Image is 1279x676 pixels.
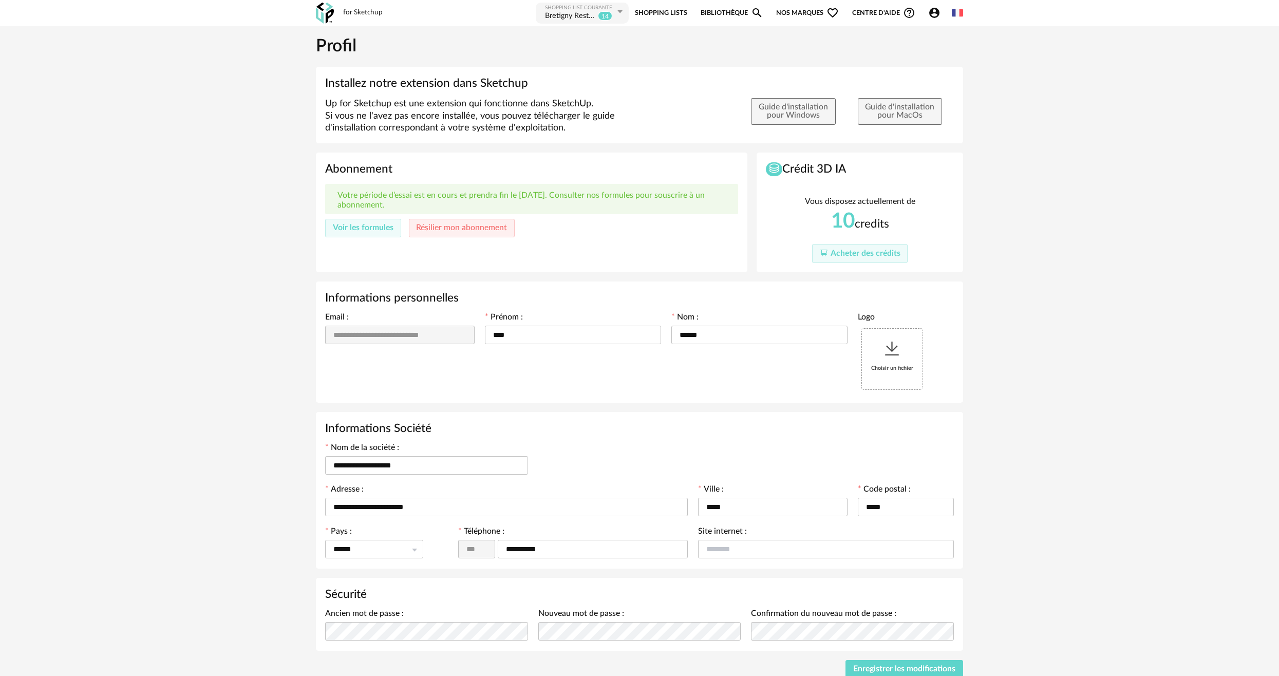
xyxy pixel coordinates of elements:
[416,223,507,232] span: Résilier mon abonnement
[858,98,943,125] button: Guide d'installationpour MacOs
[325,610,404,620] label: Ancien mot de passe :
[751,7,763,19] span: Magnify icon
[545,5,615,11] div: Shopping List courante
[698,528,747,538] label: Site internet :
[316,35,963,58] h1: Profil
[337,191,726,210] p: Votre période d’essai est en cours et prendra fin le [DATE]. Consulter nos formules pour souscrir...
[858,110,943,120] a: Guide d'installationpour MacOs
[538,610,624,620] label: Nouveau mot de passe :
[325,528,352,538] label: Pays :
[852,7,915,19] span: Centre d'aideHelp Circle Outline icon
[458,528,504,538] label: Téléphone :
[316,3,334,24] img: OXP
[751,98,836,125] button: Guide d'installationpour Windows
[598,11,612,21] sup: 14
[928,7,945,19] span: Account Circle icon
[325,587,954,602] h3: Sécurité
[635,2,687,25] a: Shopping Lists
[333,223,393,232] span: Voir les formules
[831,210,889,233] div: credits
[853,665,955,673] span: Enregistrer les modifications
[325,219,401,237] button: Voir les formules
[325,444,399,454] label: Nom de la société :
[831,249,900,257] span: Acheter des crédits
[766,162,954,177] h3: Crédit 3D IA
[325,291,954,306] h3: Informations personnelles
[545,11,596,22] div: Bretigny Restaurant
[671,313,699,324] label: Nom :
[325,421,954,436] h3: Informations Société
[320,98,666,134] div: Up for Sketchup est une extension qui fonctionne dans SketchUp. Si vous ne l'avez pas encore inst...
[858,485,911,496] label: Code postal :
[698,485,724,496] label: Ville :
[751,610,896,620] label: Confirmation du nouveau mot de passe :
[812,244,908,263] button: Acheter des crédits
[805,196,915,208] div: Vous disposez actuellement de
[701,2,763,25] a: BibliothèqueMagnify icon
[325,162,738,177] h3: Abonnement
[831,211,855,232] span: 10
[776,2,839,25] span: Nos marques
[903,7,915,19] span: Help Circle Outline icon
[325,76,954,91] h3: Installez notre extension dans Sketchup
[858,313,875,324] label: Logo
[409,219,515,237] button: Résilier mon abonnement
[952,7,963,18] img: fr
[751,110,836,120] a: Guide d'installationpour Windows
[485,313,523,324] label: Prénom :
[826,7,839,19] span: Heart Outline icon
[325,485,364,496] label: Adresse :
[343,8,383,17] div: for Sketchup
[862,329,923,389] div: Choisir un fichier
[325,313,349,324] label: Email :
[928,7,941,19] span: Account Circle icon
